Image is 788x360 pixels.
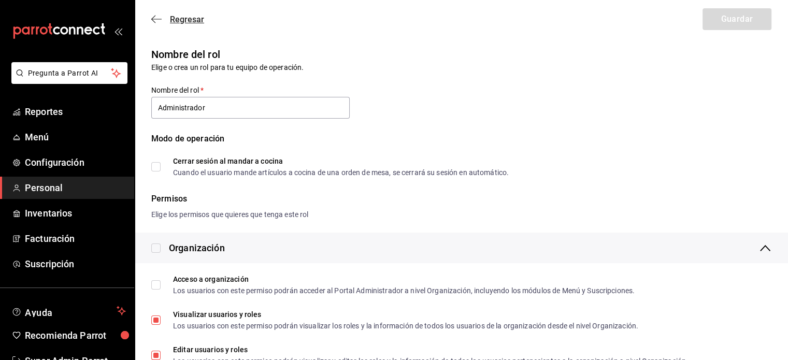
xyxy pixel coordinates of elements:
span: Elige o crea un rol para tu equipo de operación. [151,63,304,71]
a: Pregunta a Parrot AI [7,75,127,86]
div: Visualizar usuarios y roles [173,311,638,318]
div: Cerrar sesión al mandar a cocina [173,157,509,165]
label: Nombre del rol [151,87,350,94]
button: Pregunta a Parrot AI [11,62,127,84]
div: Organización [169,241,225,255]
span: Facturación [25,232,126,246]
span: Inventarios [25,206,126,220]
div: Los usuarios con este permiso podrán acceder al Portal Administrador a nivel Organización, incluy... [173,287,635,294]
span: Recomienda Parrot [25,328,126,342]
div: Permisos [151,193,771,205]
div: Editar usuarios y roles [173,346,688,353]
div: Modo de operación [151,133,771,157]
span: Ayuda [25,305,112,317]
span: Reportes [25,105,126,119]
button: open_drawer_menu [114,27,122,35]
div: Los usuarios con este permiso podrán visualizar los roles y la información de todos los usuarios ... [173,322,638,329]
div: Cuando el usuario mande artículos a cocina de una orden de mesa, se cerrará su sesión en automático. [173,169,509,176]
div: Elige los permisos que quieres que tenga este rol [151,209,771,220]
span: Configuración [25,155,126,169]
span: Pregunta a Parrot AI [28,68,111,79]
span: Regresar [170,15,204,24]
span: Suscripción [25,257,126,271]
div: Nombre del rol [151,47,771,62]
span: Menú [25,130,126,144]
button: Regresar [151,15,204,24]
div: Acceso a organización [173,276,635,283]
span: Personal [25,181,126,195]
